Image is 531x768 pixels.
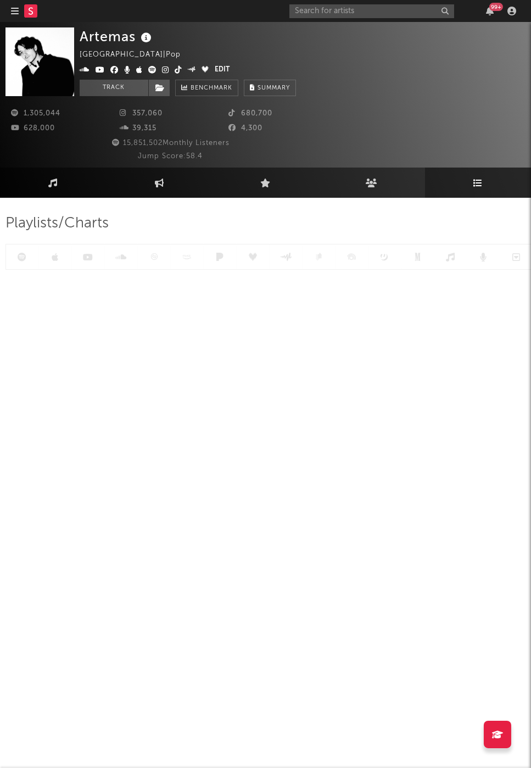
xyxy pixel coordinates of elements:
[11,125,55,132] span: 628,000
[80,27,154,46] div: Artemas
[120,125,156,132] span: 39,315
[111,140,230,147] span: 15,851,502 Monthly Listeners
[228,125,262,132] span: 4,300
[191,82,232,95] span: Benchmark
[120,110,163,117] span: 357,060
[80,80,148,96] button: Track
[486,7,494,15] button: 99+
[289,4,454,18] input: Search for artists
[5,217,109,230] span: Playlists/Charts
[258,85,290,91] span: Summary
[244,80,296,96] button: Summary
[215,64,230,77] button: Edit
[489,3,503,11] div: 99 +
[80,48,193,62] div: [GEOGRAPHIC_DATA] | Pop
[138,153,203,160] span: Jump Score: 58.4
[228,110,272,117] span: 680,700
[175,80,238,96] a: Benchmark
[11,110,60,117] span: 1,305,044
